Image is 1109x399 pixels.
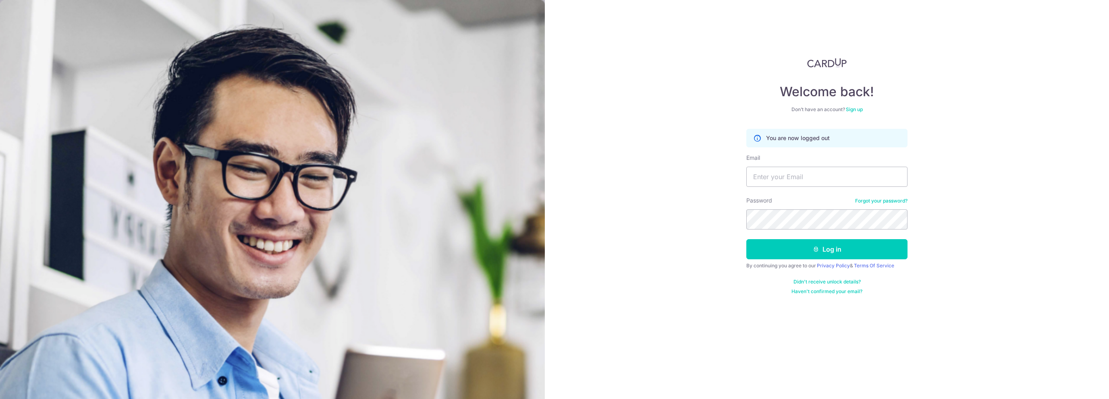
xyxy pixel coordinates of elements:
label: Email [746,154,760,162]
div: By continuing you agree to our & [746,263,908,269]
div: Don’t have an account? [746,106,908,113]
a: Terms Of Service [854,263,894,269]
a: Didn't receive unlock details? [793,279,861,285]
img: CardUp Logo [807,58,847,68]
a: Forgot your password? [855,198,908,204]
p: You are now logged out [766,134,830,142]
h4: Welcome back! [746,84,908,100]
input: Enter your Email [746,167,908,187]
button: Log in [746,239,908,259]
a: Sign up [846,106,863,112]
a: Haven't confirmed your email? [791,288,862,295]
label: Password [746,196,772,205]
a: Privacy Policy [817,263,850,269]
